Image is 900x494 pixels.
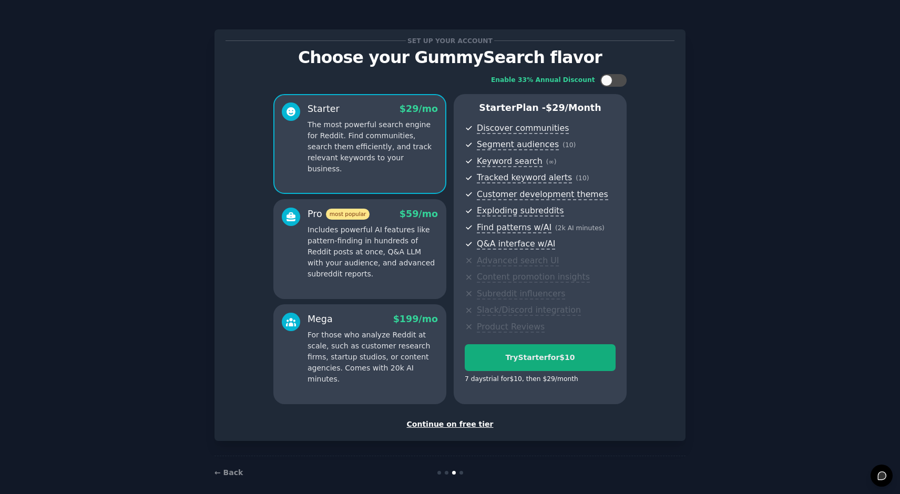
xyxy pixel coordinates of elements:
[465,375,578,384] div: 7 days trial for $10 , then $ 29 /month
[576,174,589,182] span: ( 10 )
[308,119,438,174] p: The most powerful search engine for Reddit. Find communities, search them efficiently, and track ...
[477,322,545,333] span: Product Reviews
[477,289,565,300] span: Subreddit influencers
[308,102,340,116] div: Starter
[226,48,674,67] p: Choose your GummySearch flavor
[326,209,370,220] span: most popular
[477,189,608,200] span: Customer development themes
[465,352,615,363] div: Try Starter for $10
[308,224,438,280] p: Includes powerful AI features like pattern-finding in hundreds of Reddit posts at once, Q&A LLM w...
[400,209,438,219] span: $ 59 /mo
[477,222,551,233] span: Find patterns w/AI
[477,255,559,266] span: Advanced search UI
[546,102,601,113] span: $ 29 /month
[546,158,557,166] span: ( ∞ )
[491,76,595,85] div: Enable 33% Annual Discount
[400,104,438,114] span: $ 29 /mo
[226,419,674,430] div: Continue on free tier
[477,123,569,134] span: Discover communities
[308,313,333,326] div: Mega
[308,208,370,221] div: Pro
[562,141,576,149] span: ( 10 )
[477,239,555,250] span: Q&A interface w/AI
[406,35,495,46] span: Set up your account
[477,272,590,283] span: Content promotion insights
[214,468,243,477] a: ← Back
[465,344,616,371] button: TryStarterfor$10
[465,101,616,115] p: Starter Plan -
[477,205,564,217] span: Exploding subreddits
[477,139,559,150] span: Segment audiences
[393,314,438,324] span: $ 199 /mo
[308,330,438,385] p: For those who analyze Reddit at scale, such as customer research firms, startup studios, or conte...
[555,224,605,232] span: ( 2k AI minutes )
[477,156,543,167] span: Keyword search
[477,172,572,183] span: Tracked keyword alerts
[477,305,581,316] span: Slack/Discord integration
